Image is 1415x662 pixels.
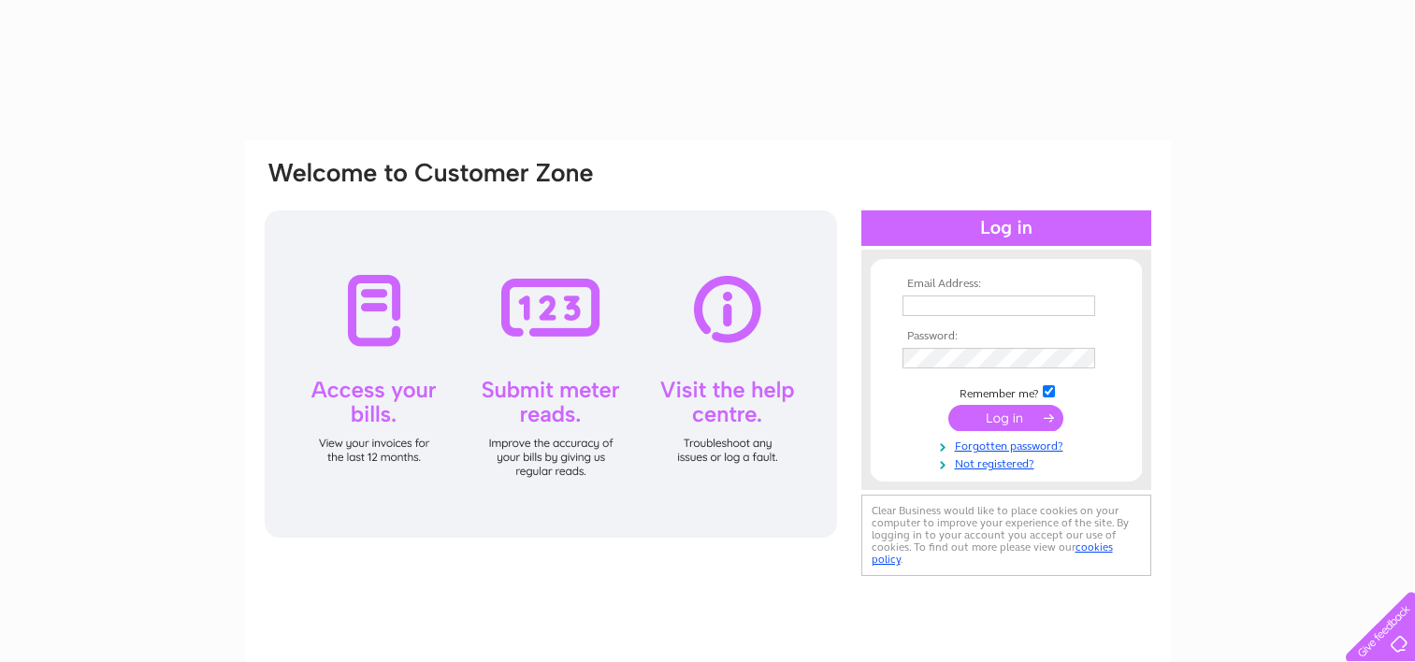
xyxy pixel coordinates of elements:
[898,330,1115,343] th: Password:
[902,436,1115,453] a: Forgotten password?
[861,495,1151,576] div: Clear Business would like to place cookies on your computer to improve your experience of the sit...
[872,540,1113,566] a: cookies policy
[898,382,1115,401] td: Remember me?
[902,453,1115,471] a: Not registered?
[948,405,1063,431] input: Submit
[898,278,1115,291] th: Email Address:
